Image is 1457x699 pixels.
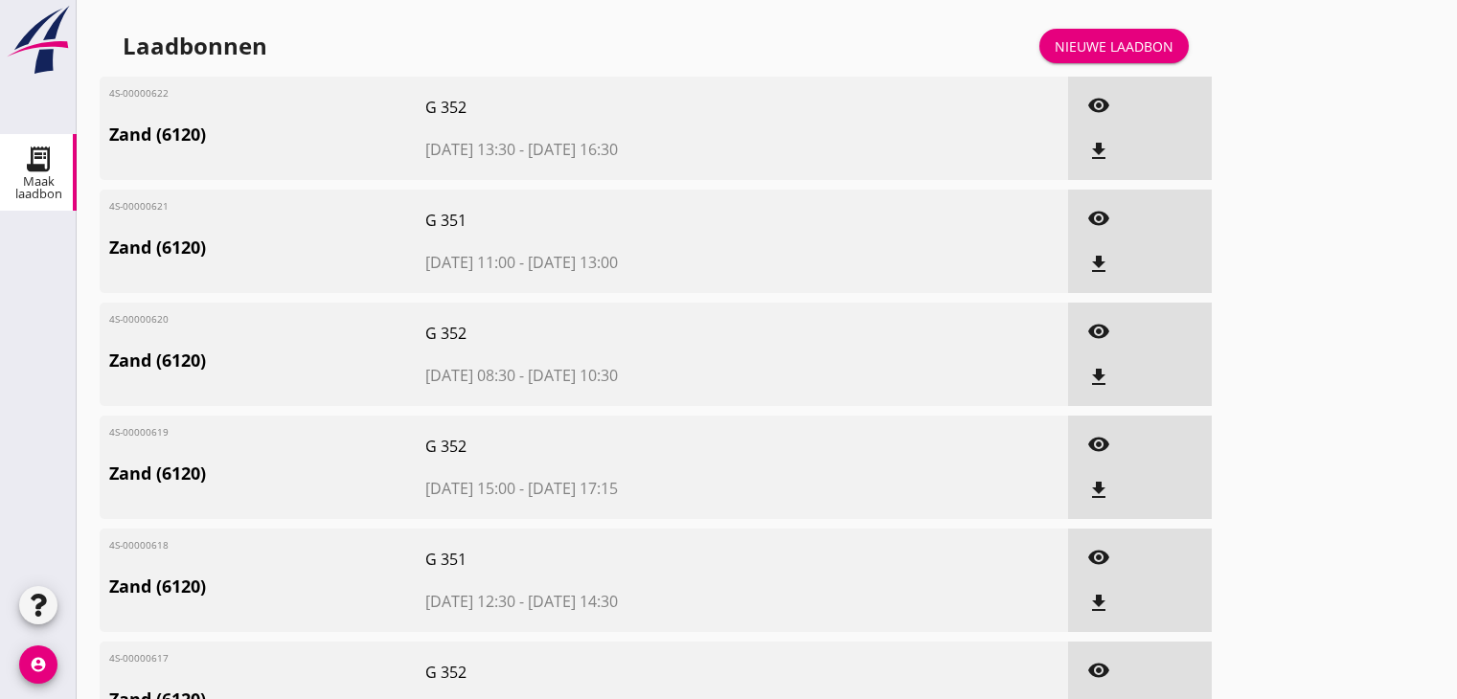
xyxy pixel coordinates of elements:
[109,461,425,486] span: Zand (6120)
[109,122,425,147] span: Zand (6120)
[425,590,821,613] span: [DATE] 12:30 - [DATE] 14:30
[1087,366,1110,389] i: file_download
[425,322,821,345] span: G 352
[1055,36,1173,56] div: Nieuwe laadbon
[1087,94,1110,117] i: visibility
[425,138,821,161] span: [DATE] 13:30 - [DATE] 16:30
[123,31,267,61] div: Laadbonnen
[425,251,821,274] span: [DATE] 11:00 - [DATE] 13:00
[109,538,176,552] span: 4S-00000618
[109,312,176,327] span: 4S-00000620
[109,425,176,440] span: 4S-00000619
[1087,253,1110,276] i: file_download
[425,364,821,387] span: [DATE] 08:30 - [DATE] 10:30
[425,477,821,500] span: [DATE] 15:00 - [DATE] 17:15
[1039,29,1189,63] a: Nieuwe laadbon
[19,645,57,684] i: account_circle
[109,651,176,665] span: 4S-00000617
[1087,659,1110,682] i: visibility
[109,574,425,599] span: Zand (6120)
[1087,320,1110,343] i: visibility
[425,209,821,232] span: G 351
[425,661,821,684] span: G 352
[1087,433,1110,456] i: visibility
[109,235,425,260] span: Zand (6120)
[1087,207,1110,230] i: visibility
[109,86,176,101] span: 4S-00000622
[109,348,425,373] span: Zand (6120)
[1087,592,1110,615] i: file_download
[1087,546,1110,569] i: visibility
[1087,479,1110,502] i: file_download
[425,96,821,119] span: G 352
[1087,140,1110,163] i: file_download
[4,5,73,76] img: logo-small.a267ee39.svg
[425,435,821,458] span: G 352
[425,548,821,571] span: G 351
[109,199,176,214] span: 4S-00000621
